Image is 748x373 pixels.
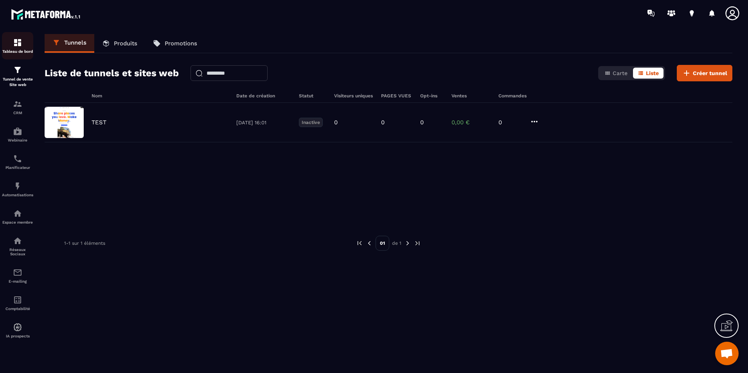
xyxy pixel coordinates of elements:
p: Comptabilité [2,307,33,311]
p: TEST [92,119,106,126]
p: 01 [376,236,389,251]
img: scheduler [13,154,22,163]
a: automationsautomationsAutomatisations [2,176,33,203]
p: Réseaux Sociaux [2,247,33,256]
button: Carte [600,68,632,79]
a: Promotions [145,34,205,53]
p: Tunnels [64,39,86,46]
a: formationformationTableau de bord [2,32,33,59]
img: image [45,107,84,138]
a: formationformationCRM [2,93,33,121]
p: 0 [381,119,385,126]
a: schedulerschedulerPlanificateur [2,148,33,176]
img: email [13,268,22,277]
img: formation [13,38,22,47]
p: Automatisations [2,193,33,197]
a: Ouvrir le chat [715,342,739,365]
p: Promotions [165,40,197,47]
p: 0 [334,119,338,126]
img: social-network [13,236,22,246]
p: Webinaire [2,138,33,142]
span: Liste [646,70,659,76]
a: accountantaccountantComptabilité [2,289,33,317]
h6: Commandes [498,93,527,99]
p: Tunnel de vente Site web [2,77,33,88]
p: E-mailing [2,279,33,283]
h2: Liste de tunnels et sites web [45,65,179,81]
img: next [404,240,411,247]
h6: PAGES VUES [381,93,412,99]
img: prev [366,240,373,247]
img: automations [13,127,22,136]
a: formationformationTunnel de vente Site web [2,59,33,93]
a: social-networksocial-networkRéseaux Sociaux [2,230,33,262]
a: Produits [94,34,145,53]
h6: Ventes [451,93,491,99]
p: 1-1 sur 1 éléments [64,240,105,246]
img: formation [13,65,22,75]
img: next [414,240,421,247]
p: IA prospects [2,334,33,338]
a: Tunnels [45,34,94,53]
p: 0 [420,119,424,126]
p: Planificateur [2,165,33,170]
span: Créer tunnel [693,69,727,77]
img: formation [13,99,22,109]
p: [DATE] 16:01 [236,120,291,126]
a: automationsautomationsWebinaire [2,121,33,148]
img: automations [13,181,22,191]
button: Liste [633,68,663,79]
img: logo [11,7,81,21]
p: 0,00 € [451,119,491,126]
h6: Nom [92,93,228,99]
p: de 1 [392,240,401,246]
p: Espace membre [2,220,33,224]
img: prev [356,240,363,247]
h6: Visiteurs uniques [334,93,373,99]
h6: Opt-ins [420,93,444,99]
p: Tableau de bord [2,49,33,54]
img: accountant [13,295,22,305]
span: Carte [613,70,628,76]
p: Inactive [299,118,323,127]
a: emailemailE-mailing [2,262,33,289]
h6: Date de création [236,93,291,99]
p: 0 [498,119,522,126]
h6: Statut [299,93,326,99]
p: CRM [2,111,33,115]
button: Créer tunnel [677,65,732,81]
a: automationsautomationsEspace membre [2,203,33,230]
img: automations [13,209,22,218]
p: Produits [114,40,137,47]
img: automations [13,323,22,332]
